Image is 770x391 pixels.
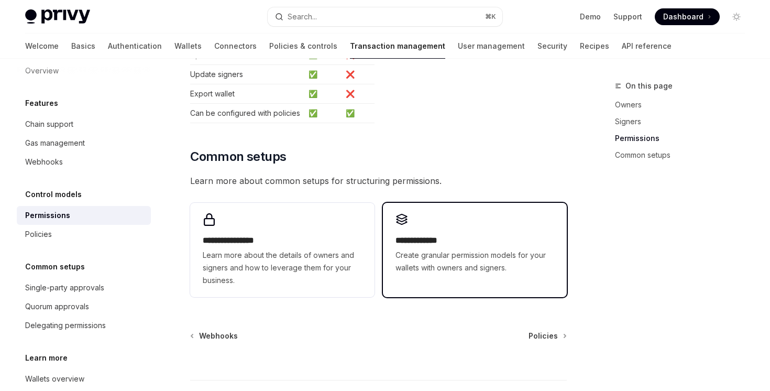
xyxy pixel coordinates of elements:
button: Search...⌘K [268,7,502,26]
div: Policies [25,228,52,241]
td: ✅ [304,104,342,123]
div: Chain support [25,118,73,131]
a: Chain support [17,115,151,134]
a: Permissions [615,130,753,147]
a: Security [537,34,567,59]
span: Learn more about the details of owners and signers and how to leverage them for your business. [203,249,361,287]
span: Webhooks [199,331,238,341]
h5: Common setups [25,260,85,273]
a: Authentication [108,34,162,59]
a: Policies [17,225,151,244]
a: Webhooks [17,153,151,171]
td: ❌ [342,65,375,84]
a: **** **** ***Create granular permission models for your wallets with owners and signers. [383,203,567,297]
span: Common setups [190,148,286,165]
a: Gas management [17,134,151,153]
td: Export wallet [190,84,304,104]
span: Policies [529,331,558,341]
a: Single-party approvals [17,278,151,297]
a: Recipes [580,34,609,59]
a: Transaction management [350,34,445,59]
a: Common setups [615,147,753,164]
a: Delegating permissions [17,316,151,335]
a: API reference [622,34,672,59]
td: ✅ [304,65,342,84]
button: Toggle dark mode [728,8,745,25]
span: Dashboard [663,12,703,22]
a: Wallets [174,34,202,59]
div: Search... [288,10,317,23]
span: Create granular permission models for your wallets with owners and signers. [395,249,554,274]
h5: Learn more [25,352,68,364]
td: ✅ [304,84,342,104]
td: ✅ [342,104,375,123]
a: Dashboard [655,8,720,25]
span: ⌘ K [485,13,496,21]
h5: Features [25,97,58,110]
h5: Control models [25,188,82,201]
div: Single-party approvals [25,281,104,294]
a: Policies [529,331,566,341]
a: Demo [580,12,601,22]
td: ❌ [342,84,375,104]
a: Owners [615,96,753,113]
td: Update signers [190,65,304,84]
div: Delegating permissions [25,319,106,332]
span: Learn more about common setups for structuring permissions. [190,173,567,188]
div: Webhooks [25,156,63,168]
a: User management [458,34,525,59]
div: Gas management [25,137,85,149]
div: Wallets overview [25,373,84,385]
a: **** **** **** *Learn more about the details of owners and signers and how to leverage them for y... [190,203,374,297]
td: Can be configured with policies [190,104,304,123]
a: Webhooks [191,331,238,341]
img: light logo [25,9,90,24]
a: Policies & controls [269,34,337,59]
span: On this page [625,80,673,92]
a: Permissions [17,206,151,225]
a: Welcome [25,34,59,59]
a: Connectors [214,34,257,59]
a: Quorum approvals [17,297,151,316]
div: Quorum approvals [25,300,89,313]
a: Support [613,12,642,22]
a: Basics [71,34,95,59]
a: Wallets overview [17,370,151,388]
div: Permissions [25,209,70,222]
a: Signers [615,113,753,130]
